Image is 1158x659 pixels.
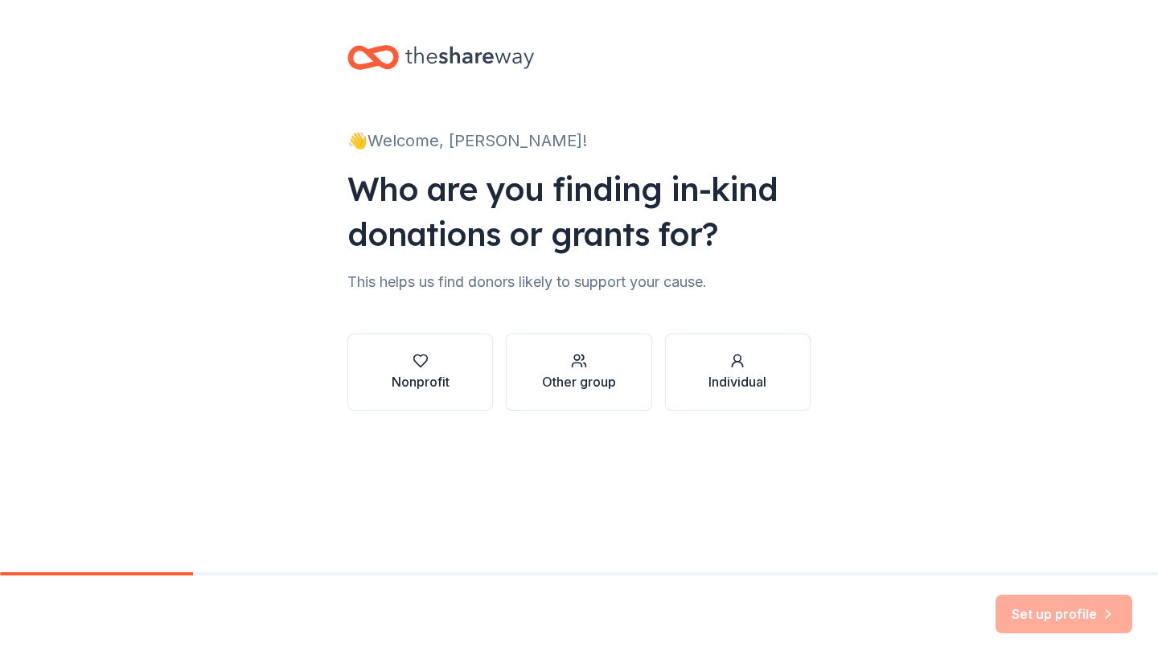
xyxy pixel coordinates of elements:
div: Who are you finding in-kind donations or grants for? [347,166,811,256]
div: 👋 Welcome, [PERSON_NAME]! [347,128,811,153]
div: Individual [708,372,766,391]
button: Individual [665,334,811,411]
div: Other group [542,372,616,391]
div: This helps us find donors likely to support your cause. [347,269,811,295]
button: Other group [506,334,651,411]
div: Nonprofit [392,372,450,391]
button: Nonprofit [347,334,493,411]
